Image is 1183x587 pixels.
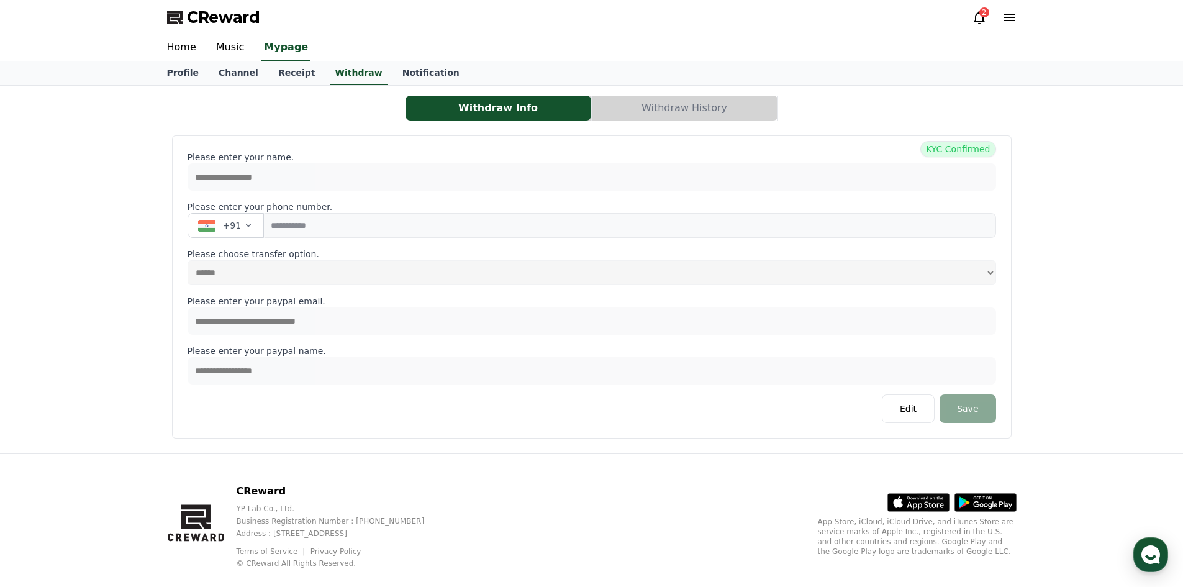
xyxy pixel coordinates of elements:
[167,7,260,27] a: CReward
[236,516,444,526] p: Business Registration Number : [PHONE_NUMBER]
[236,529,444,539] p: Address : [STREET_ADDRESS]
[206,35,255,61] a: Music
[188,248,996,260] p: Please choose transfer option.
[160,394,238,425] a: Settings
[882,394,935,423] button: Edit
[268,61,325,85] a: Receipt
[223,219,242,232] span: +91
[920,141,995,157] span: KYC Confirmed
[236,504,444,514] p: YP Lab Co., Ltd.
[406,96,592,121] a: Withdraw Info
[187,7,260,27] span: CReward
[209,61,268,85] a: Channel
[157,61,209,85] a: Profile
[979,7,989,17] div: 2
[103,413,140,423] span: Messages
[392,61,469,85] a: Notification
[188,345,996,357] p: Please enter your paypal name.
[592,96,777,121] button: Withdraw History
[188,201,996,213] p: Please enter your phone number.
[188,151,996,163] p: Please enter your name.
[4,394,82,425] a: Home
[261,35,310,61] a: Mypage
[310,547,361,556] a: Privacy Policy
[236,558,444,568] p: © CReward All Rights Reserved.
[32,412,53,422] span: Home
[972,10,987,25] a: 2
[184,412,214,422] span: Settings
[330,61,387,85] a: Withdraw
[188,295,996,307] p: Please enter your paypal email.
[236,484,444,499] p: CReward
[236,547,307,556] a: Terms of Service
[157,35,206,61] a: Home
[82,394,160,425] a: Messages
[818,517,1017,557] p: App Store, iCloud, iCloud Drive, and iTunes Store are service marks of Apple Inc., registered in ...
[940,394,995,423] button: Save
[406,96,591,121] button: Withdraw Info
